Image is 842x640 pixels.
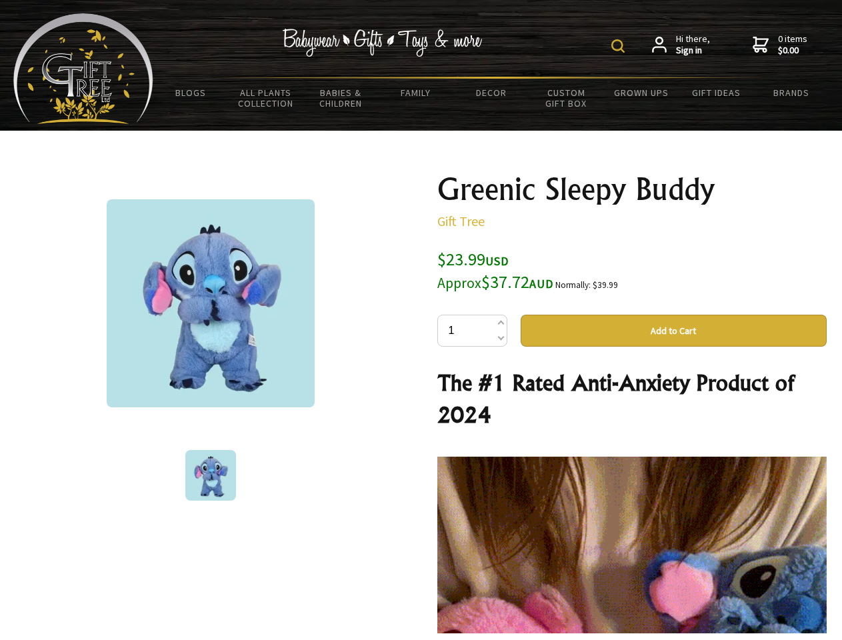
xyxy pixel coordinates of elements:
[778,33,807,57] span: 0 items
[437,173,827,205] h1: Greenic Sleepy Buddy
[485,253,509,269] span: USD
[13,13,153,124] img: Babyware - Gifts - Toys and more...
[529,79,604,117] a: Custom Gift Box
[283,29,483,57] img: Babywear - Gifts - Toys & more
[107,199,315,407] img: Greenic Sleepy Buddy
[185,450,236,501] img: Greenic Sleepy Buddy
[437,369,794,428] strong: The #1 Rated Anti-Anxiety Product of 2024
[437,213,485,229] a: Gift Tree
[778,45,807,57] strong: $0.00
[555,279,618,291] small: Normally: $39.99
[679,79,754,107] a: Gift Ideas
[603,79,679,107] a: Grown Ups
[529,276,553,291] span: AUD
[303,79,379,117] a: Babies & Children
[453,79,529,107] a: Decor
[229,79,304,117] a: All Plants Collection
[437,274,481,292] small: Approx
[652,33,710,57] a: Hi there,Sign in
[754,79,829,107] a: Brands
[521,315,827,347] button: Add to Cart
[379,79,454,107] a: Family
[437,248,553,293] span: $23.99 $37.72
[676,45,710,57] strong: Sign in
[753,33,807,57] a: 0 items$0.00
[676,33,710,57] span: Hi there,
[611,39,625,53] img: product search
[153,79,229,107] a: BLOGS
